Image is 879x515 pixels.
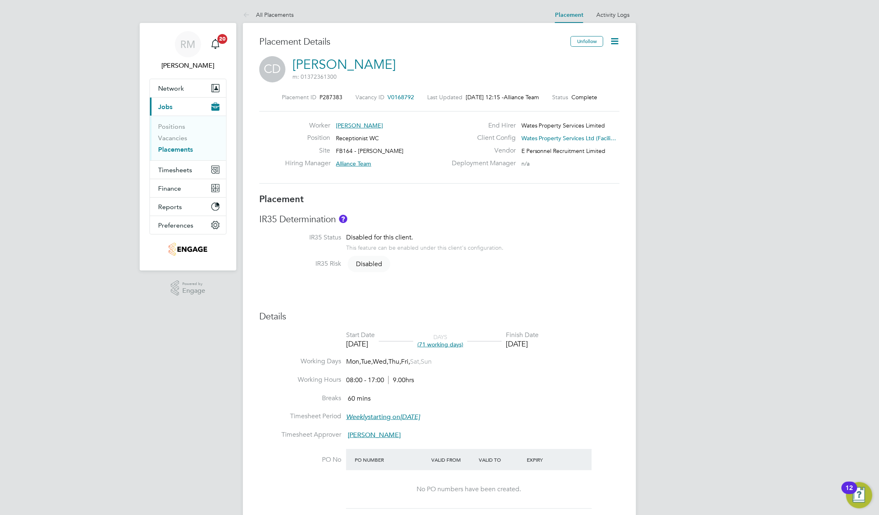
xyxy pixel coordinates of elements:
[150,198,226,216] button: Reports
[259,311,620,323] h3: Details
[506,331,539,340] div: Finish Date
[150,243,227,256] a: Go to home page
[401,358,410,366] span: Fri,
[466,93,504,101] span: [DATE] 12:15 -
[447,121,516,130] label: End Hirer
[150,179,226,197] button: Finance
[356,93,384,101] label: Vacancy ID
[400,413,420,421] em: [DATE]
[477,452,525,467] div: Valid To
[150,79,226,97] button: Network
[346,413,368,421] em: Weekly
[282,93,316,101] label: Placement ID
[243,11,294,18] a: All Placements
[348,431,401,439] span: [PERSON_NAME]
[336,160,372,167] span: Alliance Team
[150,161,226,179] button: Timesheets
[571,36,603,47] button: Unfollow
[346,331,375,340] div: Start Date
[354,485,584,494] div: No PO numbers have been created.
[158,84,184,92] span: Network
[846,482,872,508] button: Open Resource Center, 12 new notifications
[285,121,331,130] label: Worker
[158,146,193,153] a: Placements
[150,31,227,71] a: RM[PERSON_NAME]
[158,166,192,174] span: Timesheets
[387,93,414,101] span: V0168792
[410,358,421,366] span: Sat,
[217,34,227,44] span: 20
[140,23,236,271] nav: Main navigation
[447,159,516,168] label: Deployment Manager
[285,159,331,168] label: Hiring Manager
[150,98,226,116] button: Jobs
[339,215,347,223] button: About IR35
[181,39,196,50] span: RM
[259,412,341,421] label: Timesheet Period
[353,452,429,467] div: PO Number
[158,123,185,130] a: Positions
[346,242,503,251] div: This feature can be enabled under this client's configuration.
[361,358,373,366] span: Tue,
[846,488,853,499] div: 12
[292,73,337,80] span: m: 01372361300
[346,376,414,385] div: 08:00 - 17:00
[259,456,341,464] label: PO No
[348,394,371,403] span: 60 mins
[525,452,573,467] div: Expiry
[336,147,404,155] span: FB164 - [PERSON_NAME]
[259,431,341,439] label: Timesheet Approver
[348,256,390,272] span: Disabled
[336,134,379,142] span: Receptionist WC
[158,103,172,111] span: Jobs
[413,333,467,348] div: DAYS
[182,287,205,294] span: Engage
[259,357,341,366] label: Working Days
[504,93,539,101] span: Alliance Team
[319,93,342,101] span: P287383
[427,93,462,101] label: Last Updated
[150,216,226,234] button: Preferences
[259,36,564,48] h3: Placement Details
[346,339,375,349] div: [DATE]
[158,221,193,229] span: Preferences
[388,358,401,366] span: Thu,
[421,358,432,366] span: Sun
[555,11,583,18] a: Placement
[150,116,226,160] div: Jobs
[521,160,530,167] span: n/a
[373,358,388,366] span: Wed,
[346,413,420,421] span: starting on
[292,57,396,73] a: [PERSON_NAME]
[521,134,616,142] span: Wates Property Services Ltd (Facili…
[346,358,361,366] span: Mon,
[429,452,477,467] div: Valid From
[571,93,597,101] span: Complete
[285,146,331,155] label: Site
[417,341,463,348] span: (71 working days)
[346,233,413,242] span: Disabled for this client.
[552,93,568,101] label: Status
[521,122,605,129] span: Wates Property Services Limited
[506,339,539,349] div: [DATE]
[447,146,516,155] label: Vendor
[158,185,181,192] span: Finance
[259,394,341,403] label: Breaks
[171,280,206,296] a: Powered byEngage
[336,122,383,129] span: [PERSON_NAME]
[388,376,414,384] span: 9.00hrs
[158,134,187,142] a: Vacancies
[259,233,341,242] label: IR35 Status
[158,203,182,211] span: Reports
[596,11,630,18] a: Activity Logs
[521,147,606,155] span: E Personnel Recruitment Limited
[259,56,285,82] span: CD
[207,31,224,57] a: 20
[169,243,207,256] img: e-personnel-logo-retina.png
[182,280,205,287] span: Powered by
[259,260,341,268] label: IR35 Risk
[285,134,331,142] label: Position
[150,61,227,71] span: Rachel McIntosh
[259,194,304,205] b: Placement
[259,376,341,384] label: Working Hours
